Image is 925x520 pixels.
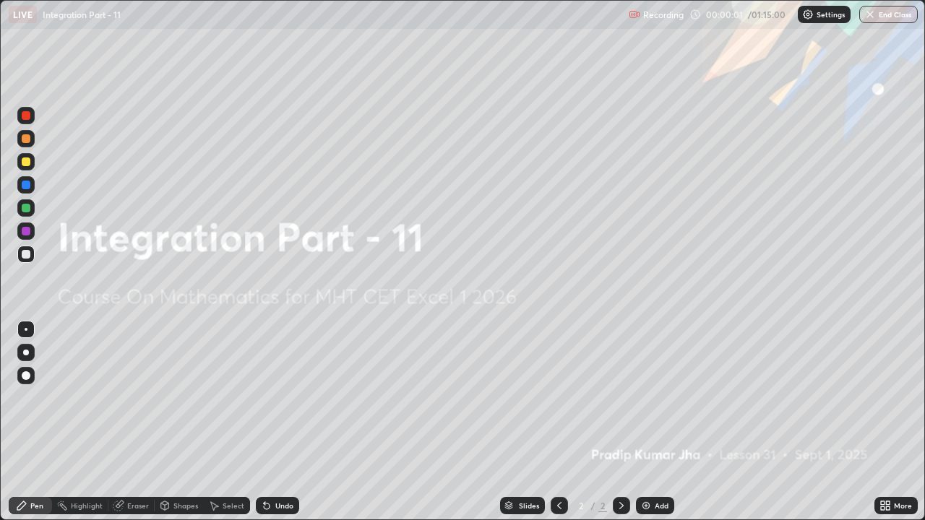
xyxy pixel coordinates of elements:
p: Integration Part - 11 [43,9,121,20]
img: recording.375f2c34.svg [629,9,640,20]
img: add-slide-button [640,500,652,511]
div: Select [223,502,244,509]
p: Settings [817,11,845,18]
p: Recording [643,9,684,20]
div: Shapes [173,502,198,509]
div: Undo [275,502,293,509]
div: 2 [598,499,607,512]
div: Pen [30,502,43,509]
img: end-class-cross [864,9,876,20]
div: Slides [519,502,539,509]
div: More [894,502,912,509]
p: LIVE [13,9,33,20]
img: class-settings-icons [802,9,814,20]
div: Eraser [127,502,149,509]
div: 2 [574,501,588,510]
div: Add [655,502,668,509]
div: Highlight [71,502,103,509]
button: End Class [859,6,918,23]
div: / [591,501,595,510]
